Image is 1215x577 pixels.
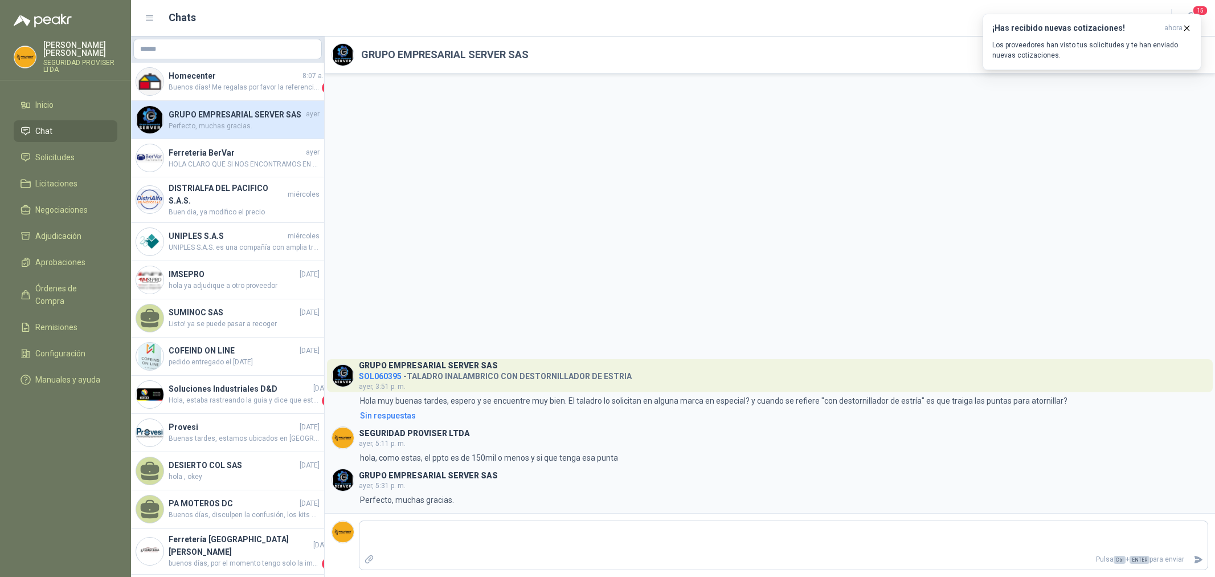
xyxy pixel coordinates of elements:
h4: Ferreteria BerVar [169,147,304,159]
span: ayer, 5:31 p. m. [359,482,406,490]
a: PA MOTEROS DC[DATE]Buenos días, disculpen la confusión, los kits se encuentran en [GEOGRAPHIC_DAT... [131,490,324,529]
span: ayer [306,109,320,120]
span: Chat [35,125,52,137]
img: Company Logo [136,106,163,133]
span: Buenos días! Me regalas por favor la referencia? Nuestro número general de atención es 3102427373 [169,82,320,94]
span: Perfecto, muchas gracias. [169,121,320,132]
span: ayer [306,147,320,158]
h3: ¡Has recibido nuevas cotizaciones! [992,23,1160,33]
a: Configuración [14,343,117,364]
h4: PA MOTEROS DC [169,497,297,510]
a: Adjudicación [14,225,117,247]
h4: UNIPLES S.A.S [169,230,285,242]
a: Manuales y ayuda [14,369,117,391]
img: Company Logo [332,365,354,387]
img: Company Logo [14,46,36,68]
a: Company LogoGRUPO EMPRESARIAL SERVER SASayerPerfecto, muchas gracias. [131,101,324,139]
h4: GRUPO EMPRESARIAL SERVER SAS [169,108,304,121]
a: Company LogoProvesi[DATE]Buenas tardes, estamos ubicados en [GEOGRAPHIC_DATA]. Cinta reflectiva: ... [131,414,324,452]
span: UNIPLES S.A.S. es una compañía con amplia trayectoria en el mercado colombiano, ofrecemos solucio... [169,242,320,253]
h4: COFEIND ON LINE [169,344,297,357]
img: Company Logo [332,469,354,491]
img: Company Logo [136,538,163,565]
p: [PERSON_NAME] [PERSON_NAME] [43,41,117,57]
h4: IMSEPRO [169,268,297,281]
span: ENTER [1130,556,1149,564]
span: Inicio [35,99,54,111]
a: Aprobaciones [14,251,117,273]
span: Adjudicación [35,230,81,242]
img: Logo peakr [14,14,72,27]
img: Company Logo [136,343,163,370]
a: Company LogoCOFEIND ON LINE[DATE]pedido entregado el [DATE] [131,338,324,376]
span: Licitaciones [35,177,77,190]
span: SOL060395 [359,372,402,381]
span: Hola, estaba rastreando la guia y dice que esta en reparto [169,395,320,407]
span: 15 [1192,5,1208,16]
a: Licitaciones [14,173,117,194]
p: SEGURIDAD PROVISER LTDA [43,59,117,73]
div: Sin respuestas [360,409,416,422]
img: Company Logo [332,521,354,543]
button: ¡Has recibido nuevas cotizaciones!ahora Los proveedores han visto tus solicitudes y te han enviad... [983,14,1201,70]
span: ayer, 5:11 p. m. [359,440,406,448]
h4: Soluciones Industriales D&D [169,383,311,395]
span: Manuales y ayuda [35,373,100,386]
span: pedido entregado el [DATE] [169,357,320,368]
span: [DATE] [300,346,320,356]
a: Company LogoDISTRIALFA DEL PACIFICO S.A.S.miércolesBuen dia, ya modifico el precio [131,177,324,223]
img: Company Logo [332,44,354,66]
span: hola ya adjudique a otro proveedor [169,281,320,291]
button: Enviar [1189,550,1208,570]
a: Remisiones [14,316,117,338]
span: Órdenes de Compra [35,282,107,307]
span: HOLA CLARO QUE SI NOS ENCONTRAMOS EN LA CIUDAD DE CALI BARRIO [GEOGRAPHIC_DATA] [169,159,320,170]
span: buenos días, por el momento tengo solo la imagen porque se mandan a fabricar [169,558,320,570]
span: Configuración [35,347,85,360]
h3: GRUPO EMPRESARIAL SERVER SAS [359,473,498,479]
p: hola, como estas, el ppto es de 150mil o menos y si que tenga esa punta [360,452,618,464]
button: 15 [1181,8,1201,29]
a: Company LogoFerretería [GEOGRAPHIC_DATA][PERSON_NAME][DATE]buenos días, por el momento tengo solo... [131,529,324,575]
span: [DATE] [300,498,320,509]
span: Remisiones [35,321,77,334]
a: Órdenes de Compra [14,278,117,312]
a: Company LogoUNIPLES S.A.SmiércolesUNIPLES S.A.S. es una compañía con amplia trayectoria en el mer... [131,223,324,261]
h4: DESIERTO COL SAS [169,459,297,472]
span: Buen dia, ya modifico el precio [169,207,320,218]
span: Ctrl [1114,556,1126,564]
span: miércoles [288,231,320,242]
span: 8:07 a. m. [302,71,333,82]
span: Solicitudes [35,151,75,164]
h4: Provesi [169,421,297,433]
a: Company LogoFerreteria BerVarayerHOLA CLARO QUE SI NOS ENCONTRAMOS EN LA CIUDAD DE CALI BARRIO [G... [131,139,324,177]
span: Buenos días, disculpen la confusión, los kits se encuentran en [GEOGRAPHIC_DATA], se hace el enví... [169,510,320,521]
a: Negociaciones [14,199,117,221]
img: Company Logo [136,266,163,294]
span: Negociaciones [35,204,88,216]
img: Company Logo [136,68,163,95]
a: Company LogoIMSEPRO[DATE]hola ya adjudique a otro proveedor [131,261,324,299]
a: Chat [14,120,117,142]
p: Pulsa + para enviar [379,550,1189,570]
span: miércoles [288,189,320,200]
h4: SUMINOC SAS [169,306,297,319]
h1: Chats [169,10,196,26]
span: ayer, 3:51 p. m. [359,383,406,391]
span: [DATE] [313,540,333,551]
span: [DATE] [313,383,333,394]
span: Buenas tardes, estamos ubicados en [GEOGRAPHIC_DATA]. Cinta reflectiva: Algodón 35% Poliéster 65%... [169,433,320,444]
h4: - TALADRO INALAMBRICO CON DESTORNILLADOR DE ESTRIA [359,369,632,380]
h3: GRUPO EMPRESARIAL SERVER SAS [359,363,498,369]
span: 1 [322,395,333,407]
span: ahora [1164,23,1183,33]
h4: Homecenter [169,70,300,82]
p: Perfecto, muchas gracias. [360,494,454,506]
span: hola , okey [169,472,320,482]
img: Company Logo [136,186,163,213]
img: Company Logo [332,427,354,449]
a: Sin respuestas [358,409,1208,422]
h4: DISTRIALFA DEL PACIFICO S.A.S. [169,182,285,207]
a: Solicitudes [14,147,117,168]
span: 1 [322,82,333,94]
